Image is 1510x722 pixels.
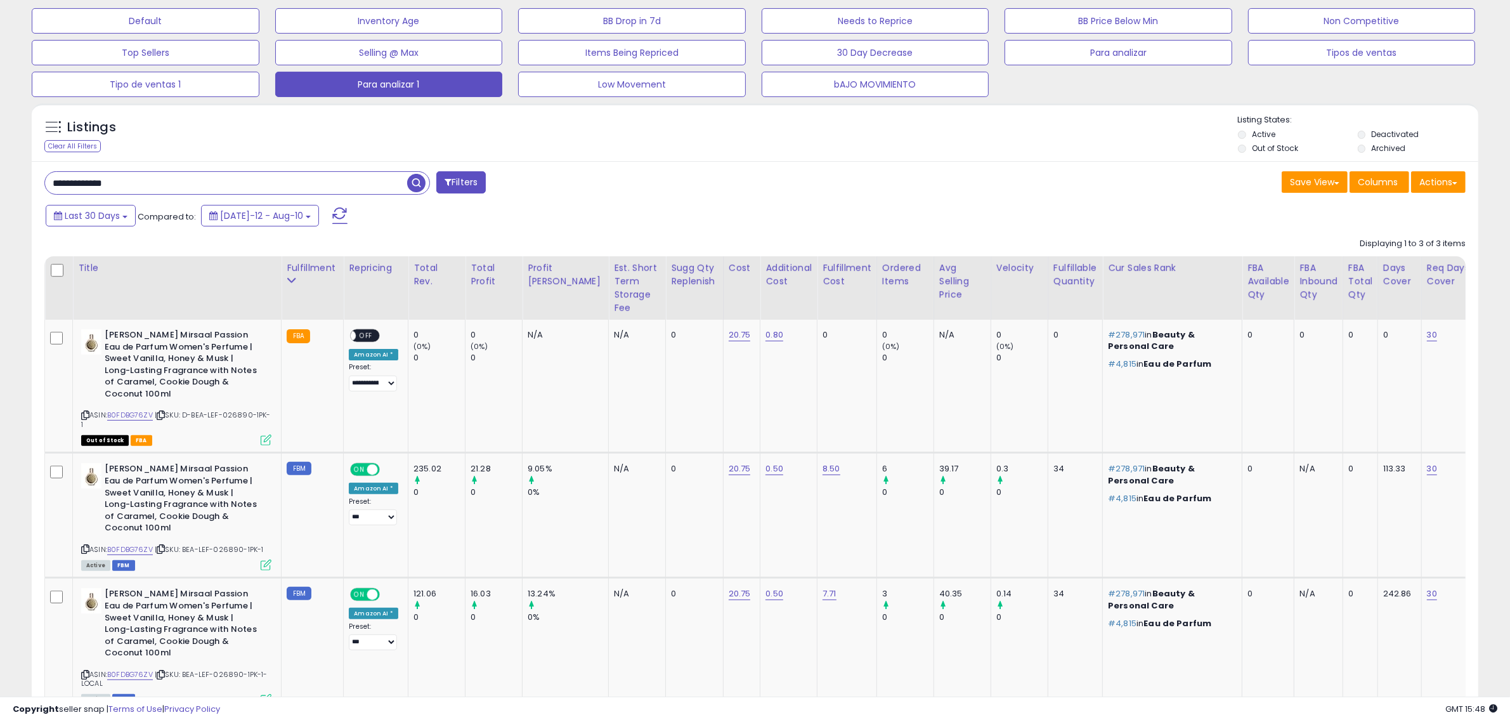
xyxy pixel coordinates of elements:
[105,329,259,403] b: [PERSON_NAME] Mirsaal Passion Eau de Parfum Women's Perfume | Sweet Vanilla, Honey & Musk | Long-...
[275,8,503,34] button: Inventory Age
[413,352,465,364] div: 0
[1358,176,1398,188] span: Columns
[1383,261,1416,288] div: Days Cover
[528,612,608,623] div: 0%
[201,205,319,226] button: [DATE]-12 - Aug-10
[614,588,656,600] div: N/A
[1143,492,1211,504] span: Eau de Parfum
[471,341,488,351] small: (0%)
[1143,358,1211,370] span: Eau de Parfum
[413,487,465,498] div: 0
[287,462,311,475] small: FBM
[1348,463,1368,475] div: 0
[1053,463,1093,475] div: 34
[351,589,367,600] span: ON
[882,588,934,600] div: 3
[155,544,264,555] span: | SKU: BEA-LEF-026890-1PK-1
[413,588,465,600] div: 121.06
[939,588,991,600] div: 40.35
[275,72,503,97] button: Para analizar 1
[528,329,599,341] div: N/A
[32,8,259,34] button: Default
[765,463,783,475] a: 0.50
[1005,8,1232,34] button: BB Price Below Min
[349,622,398,651] div: Preset:
[81,588,101,614] img: 31I46OO8dBL._SL40_.jpg
[356,331,377,341] span: OFF
[1108,261,1237,275] div: Cur Sales Rank
[882,352,934,364] div: 0
[518,8,746,34] button: BB Drop in 7d
[78,261,276,275] div: Title
[762,8,989,34] button: Needs to Reprice
[46,205,136,226] button: Last 30 Days
[1372,143,1406,154] label: Archived
[882,463,934,475] div: 6
[1053,261,1097,288] div: Fulfillable Quantity
[1427,463,1437,475] a: 30
[1348,329,1368,341] div: 0
[765,329,783,341] a: 0.80
[32,72,259,97] button: Tipo de ventas 1
[13,703,59,715] strong: Copyright
[471,352,522,364] div: 0
[882,341,900,351] small: (0%)
[471,487,522,498] div: 0
[1247,463,1284,475] div: 0
[614,463,656,475] div: N/A
[1445,703,1497,715] span: 2025-09-12 15:48 GMT
[107,669,153,680] a: B0FDBG76ZV
[765,587,783,600] a: 0.50
[349,483,398,494] div: Amazon AI *
[1108,358,1136,370] span: #4,815
[1108,463,1195,486] span: Beauty & Personal Care
[939,487,991,498] div: 0
[1247,588,1284,600] div: 0
[1108,329,1195,352] span: Beauty & Personal Care
[939,612,991,623] div: 0
[1108,618,1232,629] p: in
[1299,329,1333,341] div: 0
[44,140,101,152] div: Clear All Filters
[1108,358,1232,370] p: in
[351,464,367,475] span: ON
[1108,587,1195,611] span: Beauty & Personal Care
[471,329,522,341] div: 0
[996,463,1048,475] div: 0.3
[518,72,746,97] button: Low Movement
[528,487,608,498] div: 0%
[528,261,603,288] div: Profit [PERSON_NAME]
[1350,171,1409,193] button: Columns
[13,704,220,716] div: seller snap | |
[671,463,713,475] div: 0
[823,261,871,288] div: Fulfillment Cost
[823,463,840,475] a: 8.50
[112,560,135,571] span: FBM
[528,463,608,475] div: 9.05%
[275,40,503,65] button: Selling @ Max
[81,410,271,429] span: | SKU: D-BEA-LEF-026890-1PK-1
[81,329,101,355] img: 31I46OO8dBL._SL40_.jpg
[1108,463,1145,475] span: #278,971
[882,612,934,623] div: 0
[729,587,751,600] a: 20.75
[882,261,928,288] div: Ordered Items
[882,487,934,498] div: 0
[436,171,486,194] button: Filters
[939,463,991,475] div: 39.17
[1299,463,1333,475] div: N/A
[108,703,162,715] a: Terms of Use
[1282,171,1348,193] button: Save View
[1248,40,1476,65] button: Tipos de ventas
[996,341,1014,351] small: (0%)
[220,209,303,222] span: [DATE]-12 - Aug-10
[671,261,718,288] div: Sugg Qty Replenish
[1238,114,1478,126] p: Listing States:
[518,40,746,65] button: Items Being Repriced
[81,329,271,444] div: ASIN:
[729,463,751,475] a: 20.75
[1383,329,1412,341] div: 0
[81,435,129,446] span: All listings that are currently out of stock and unavailable for purchase on Amazon
[765,261,812,288] div: Additional Cost
[471,588,522,600] div: 16.03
